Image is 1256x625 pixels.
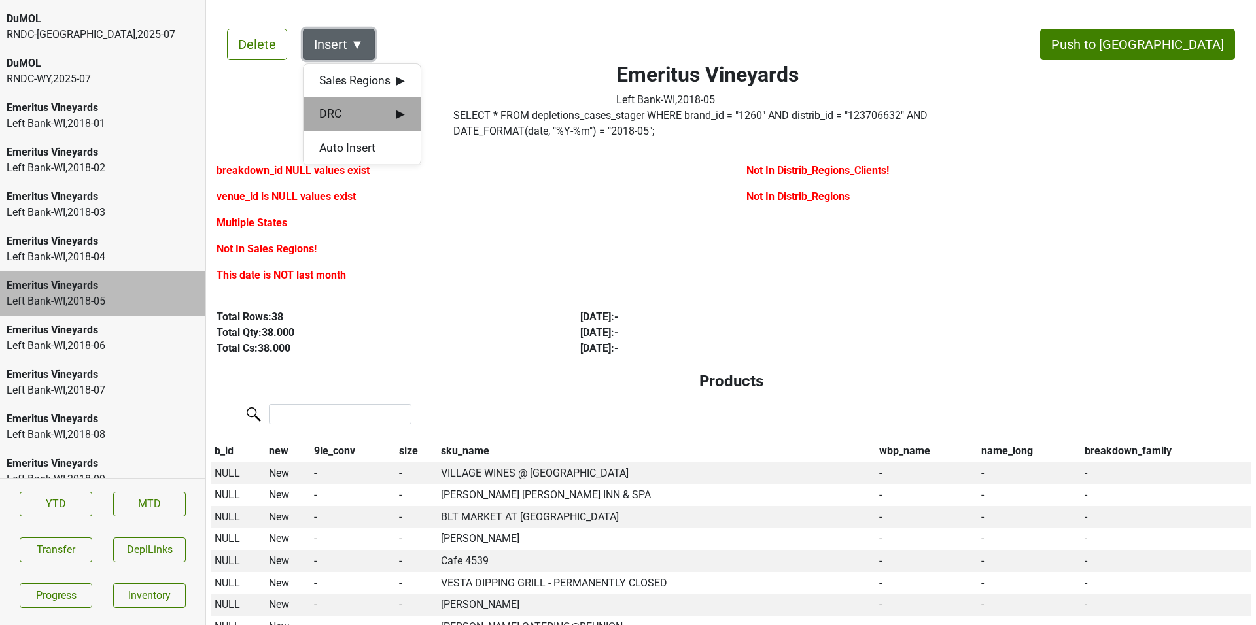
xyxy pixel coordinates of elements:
th: b_id: activate to sort column descending [211,440,266,462]
span: NULL [215,511,240,523]
div: Emeritus Vineyards [7,189,199,205]
div: Left Bank-WI , 2018 - 05 [616,92,799,108]
td: VILLAGE WINES @ [GEOGRAPHIC_DATA] [438,462,877,484]
td: - [311,550,396,572]
td: - [877,506,978,528]
td: - [396,594,438,616]
label: Not In Sales Regions! [217,241,317,257]
div: RNDC-WY , 2025 - 07 [7,71,199,87]
td: - [1081,550,1251,572]
td: - [396,572,438,594]
a: Inventory [113,583,186,608]
td: - [978,506,1081,528]
div: Total Rows: 38 [217,309,550,325]
span: NULL [215,554,240,567]
th: size: activate to sort column ascending [396,440,438,462]
div: Left Bank-WI , 2018 - 07 [7,382,199,398]
td: New [266,462,311,484]
div: DuMOL [7,56,199,71]
div: [DATE] : - [580,309,914,325]
td: - [311,594,396,616]
td: Cafe 4539 [438,550,877,572]
td: - [978,528,1081,550]
td: - [311,506,396,528]
td: - [877,572,978,594]
h4: Products [222,372,1240,391]
label: Not In Distrib_Regions_Clients! [746,163,889,178]
button: Transfer [20,537,92,562]
td: - [877,462,978,484]
th: new: activate to sort column ascending [266,440,311,462]
td: - [311,484,396,506]
div: Left Bank-WI , 2018 - 06 [7,338,199,354]
td: - [396,550,438,572]
th: breakdown_family: activate to sort column ascending [1081,440,1251,462]
div: Emeritus Vineyards [7,100,199,116]
div: RNDC-[GEOGRAPHIC_DATA] , 2025 - 07 [7,27,199,42]
td: - [1081,462,1251,484]
a: MTD [113,492,186,516]
h2: Emeritus Vineyards [616,62,799,87]
button: Insert ▼ [303,29,375,60]
div: Emeritus Vineyards [7,233,199,249]
td: - [877,528,978,550]
div: Left Bank-WI , 2018 - 08 [7,427,199,443]
span: DRC [319,105,405,122]
div: Left Bank-WI , 2018 - 02 [7,160,199,176]
div: [DATE] : - [580,325,914,341]
td: - [311,528,396,550]
td: - [396,528,438,550]
td: - [978,572,1081,594]
th: 9le_conv: activate to sort column ascending [311,440,396,462]
td: - [1081,484,1251,506]
span: ▶ [396,105,405,122]
div: Emeritus Vineyards [7,278,199,294]
button: Push to [GEOGRAPHIC_DATA] [1040,29,1235,60]
th: wbp_name: activate to sort column ascending [877,440,978,462]
td: [PERSON_NAME] [PERSON_NAME] INN & SPA [438,484,877,506]
th: name_long: activate to sort column ascending [978,440,1081,462]
td: New [266,506,311,528]
div: Emeritus Vineyards [7,144,199,160]
span: ▶ [396,72,405,89]
td: New [266,572,311,594]
div: [DATE] : - [580,341,914,356]
td: - [978,550,1081,572]
th: sku_name: activate to sort column ascending [438,440,877,462]
td: - [978,462,1081,484]
span: NULL [215,488,240,501]
td: - [396,506,438,528]
td: VESTA DIPPING GRILL - PERMANENTLY CLOSED [438,572,877,594]
div: Total Cs: 38.000 [217,341,550,356]
a: YTD [20,492,92,516]
div: Left Bank-WI , 2018 - 04 [7,249,199,265]
td: - [978,484,1081,506]
td: - [877,484,978,506]
td: - [877,550,978,572]
td: BLT MARKET AT [GEOGRAPHIC_DATA] [438,506,877,528]
div: Emeritus Vineyards [7,367,199,382]
button: DeplLinks [113,537,186,562]
span: NULL [215,577,240,589]
span: NULL [215,467,240,479]
td: - [311,462,396,484]
label: This date is NOT last month [217,267,346,283]
div: Emeritus Vineyards [7,456,199,471]
span: NULL [215,598,240,611]
label: breakdown_id NULL values exist [217,163,370,178]
label: Click to copy query [453,108,962,139]
td: New [266,528,311,550]
div: Emeritus Vineyards [7,322,199,338]
div: Emeritus Vineyards [7,411,199,427]
td: - [1081,572,1251,594]
td: - [311,572,396,594]
td: New [266,550,311,572]
td: New [266,484,311,506]
div: Left Bank-WI , 2018 - 01 [7,116,199,131]
td: - [1081,594,1251,616]
td: - [1081,528,1251,550]
button: Delete [227,29,287,60]
label: Not In Distrib_Regions [746,189,850,205]
td: [PERSON_NAME] [438,528,877,550]
div: Auto Insert [304,131,421,165]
